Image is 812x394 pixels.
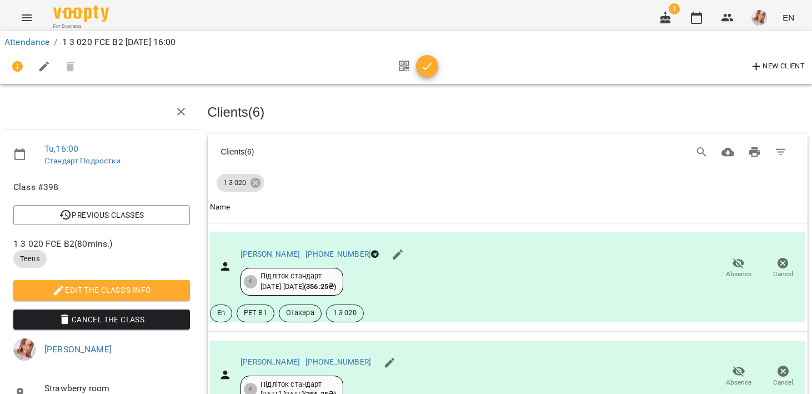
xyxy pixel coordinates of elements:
span: Absence [726,378,751,387]
span: Cancel the class [22,313,181,326]
span: 1 3 020 [217,178,253,188]
div: Table Toolbar [208,134,808,169]
span: For Business [53,23,109,30]
span: Cancel [773,378,793,387]
a: [PERSON_NAME] [240,357,300,366]
button: Cancel [761,253,805,284]
button: Search [689,139,715,166]
button: Absence [716,253,761,284]
div: Clients ( 6 ) [221,146,472,157]
h3: Clients ( 6 ) [208,105,808,119]
p: 1 3 020 FCE B2 [DATE] 16:00 [62,36,176,49]
a: Стандарт Подростки [44,156,121,165]
a: [PERSON_NAME] [240,250,300,258]
span: PET B1 [237,308,274,318]
span: Edit the class's Info [22,283,181,297]
span: Absence [726,270,751,279]
div: 4 [244,275,257,288]
a: Tu , 16:00 [44,143,78,154]
span: EN [783,12,794,23]
a: Attendance [4,37,49,47]
span: Отакара [279,308,321,318]
button: Cancel the class [13,310,190,330]
a: [PHONE_NUMBER] [305,357,371,366]
div: 1 3 020 [217,174,264,192]
img: Voopty Logo [53,6,109,22]
button: Previous Classes [13,205,190,225]
button: EN [778,7,799,28]
span: Teens [13,254,47,264]
div: Підліток стандарт [DATE] - [DATE] [260,271,336,292]
button: Filter [768,139,794,166]
button: Download CSV [715,139,741,166]
a: [PERSON_NAME] [44,344,112,355]
span: 1 3 020 FCE B2 ( 80 mins. ) [13,237,190,251]
span: Previous Classes [22,208,181,222]
span: 1 3 020 [327,308,363,318]
span: Class #398 [13,181,190,194]
b: ( 356.25 ₴ ) [304,282,336,291]
span: Cancel [773,270,793,279]
button: Print [741,139,768,166]
div: Sort [210,201,230,214]
nav: breadcrumb [4,36,808,49]
button: Cancel [761,361,805,392]
div: Name [210,201,230,214]
img: 2d479bed210e0de545f6ee74c0e7e972.jpg [751,10,767,26]
button: New Client [747,58,808,76]
img: 2d479bed210e0de545f6ee74c0e7e972.jpg [13,338,36,361]
span: 1 [669,3,680,14]
span: Name [210,201,806,214]
a: [PHONE_NUMBER] [305,250,371,258]
button: Menu [13,4,40,31]
button: Edit the class's Info [13,280,190,300]
span: New Client [750,60,805,73]
span: En [210,308,232,318]
li: / [54,36,57,49]
button: Absence [716,361,761,392]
